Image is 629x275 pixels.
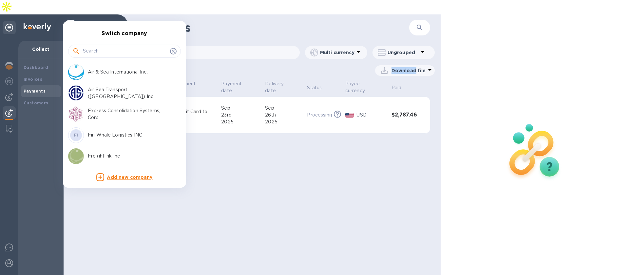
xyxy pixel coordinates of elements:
p: Air Sea Transport ([GEOGRAPHIC_DATA]) Inc [88,86,170,100]
p: Fin Whale Logistics INC [88,132,170,138]
b: FI [74,133,78,137]
p: Freightlink Inc [88,153,170,159]
p: Air & Sea International Inc. [88,69,170,75]
p: Add new company [107,174,152,181]
p: Express Consolidation Systems, Corp [88,107,170,121]
input: Search [83,46,167,56]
